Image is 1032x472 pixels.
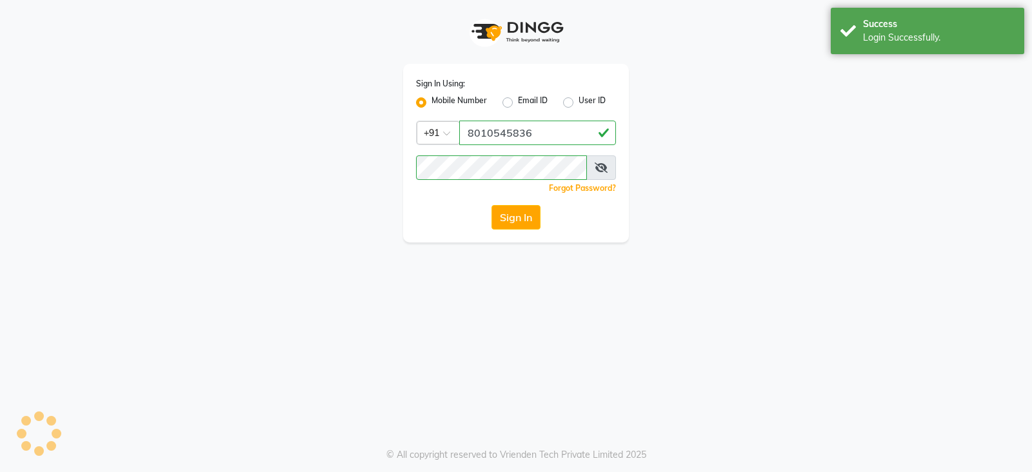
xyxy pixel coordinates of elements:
[549,183,616,193] a: Forgot Password?
[459,121,616,145] input: Username
[863,17,1015,31] div: Success
[491,205,541,230] button: Sign In
[863,31,1015,44] div: Login Successfully.
[432,95,487,110] label: Mobile Number
[518,95,548,110] label: Email ID
[464,13,568,51] img: logo1.svg
[416,78,465,90] label: Sign In Using:
[416,155,587,180] input: Username
[579,95,606,110] label: User ID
